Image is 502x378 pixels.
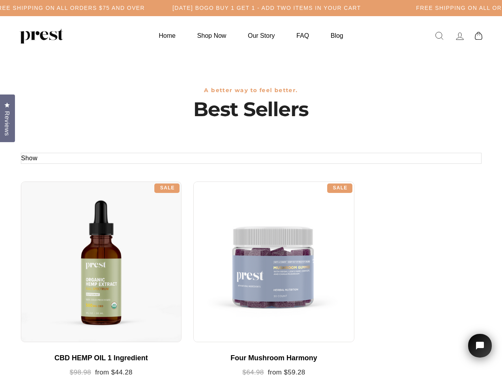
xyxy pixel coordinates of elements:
[187,28,236,43] a: Shop Now
[21,87,482,94] h3: A better way to feel better.
[201,354,346,363] div: Four Mushroom Harmony
[70,369,91,376] span: $98.98
[238,28,285,43] a: Our Story
[29,354,174,363] div: CBD HEMP OIL 1 Ingredient
[149,28,353,43] ul: Primary
[2,111,12,136] span: Reviews
[201,369,346,377] div: from $59.28
[21,153,38,163] button: Show
[243,369,264,376] span: $64.98
[29,369,174,377] div: from $44.28
[154,183,180,193] div: Sale
[21,98,482,121] h1: Best Sellers
[458,323,502,378] iframe: Tidio Chat
[172,5,361,11] h5: [DATE] BOGO BUY 1 GET 1 - ADD TWO ITEMS IN YOUR CART
[287,28,319,43] a: FAQ
[149,28,185,43] a: Home
[321,28,353,43] a: Blog
[20,28,63,44] img: PREST ORGANICS
[327,183,352,193] div: Sale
